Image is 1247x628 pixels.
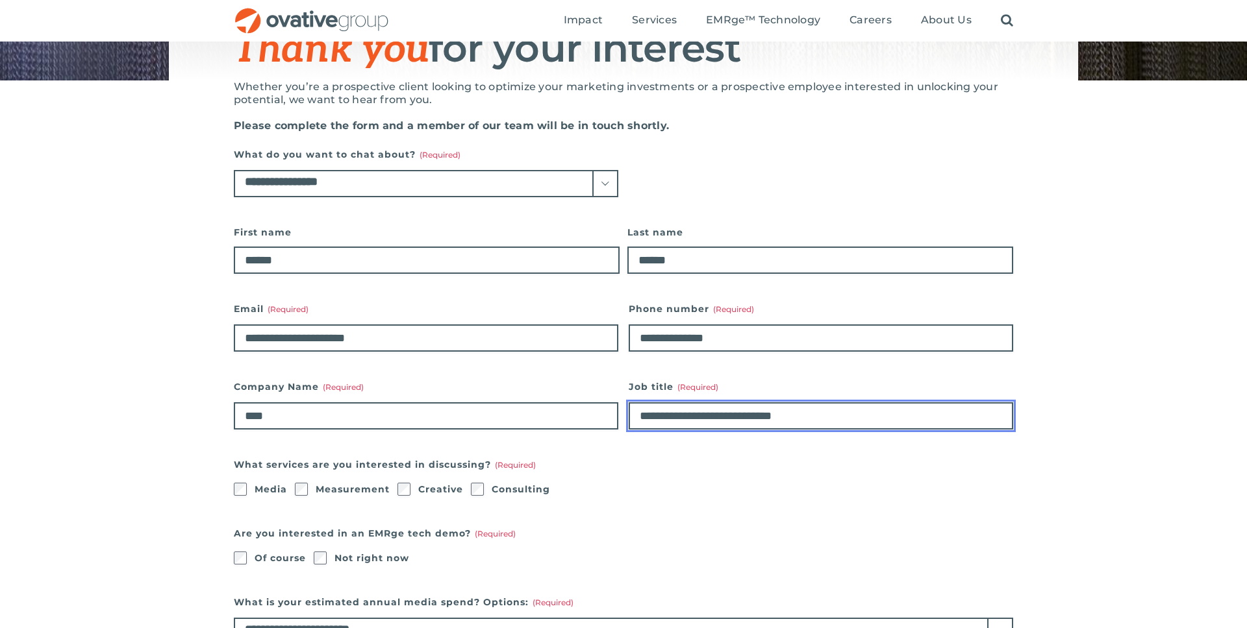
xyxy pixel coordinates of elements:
[234,223,620,241] label: First name
[564,14,603,28] a: Impact
[234,593,1013,611] label: What is your estimated annual media spend? Options:
[234,80,1013,106] p: Whether you’re a prospective client looking to optimize your marketing investments or a prospecti...
[475,529,516,538] span: (Required)
[627,223,1013,241] label: Last name
[234,119,669,132] strong: Please complete the form and a member of our team will be in touch shortly.
[234,6,390,19] a: OG_Full_horizontal_RGB
[234,378,618,396] label: Company Name
[492,480,550,498] label: Consulting
[921,14,972,27] span: About Us
[1001,14,1013,28] a: Search
[234,455,536,474] legend: What services are you interested in discussing?
[533,598,573,607] span: (Required)
[706,14,820,28] a: EMRge™ Technology
[234,27,429,73] span: Thank you
[713,304,754,314] span: (Required)
[234,27,1013,71] h1: for your interest
[850,14,892,27] span: Careers
[495,460,536,470] span: (Required)
[629,378,1013,396] label: Job title
[234,145,618,163] label: What do you want to chat about?
[268,304,309,314] span: (Required)
[255,549,306,567] label: Of course
[420,150,460,160] span: (Required)
[677,382,718,392] span: (Required)
[706,14,820,27] span: EMRge™ Technology
[316,480,390,498] label: Measurement
[323,382,364,392] span: (Required)
[564,14,603,27] span: Impact
[234,300,618,318] label: Email
[629,300,1013,318] label: Phone number
[921,14,972,28] a: About Us
[850,14,892,28] a: Careers
[334,549,409,567] label: Not right now
[632,14,677,28] a: Services
[234,524,516,542] legend: Are you interested in an EMRge tech demo?
[632,14,677,27] span: Services
[255,480,287,498] label: Media
[418,480,463,498] label: Creative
